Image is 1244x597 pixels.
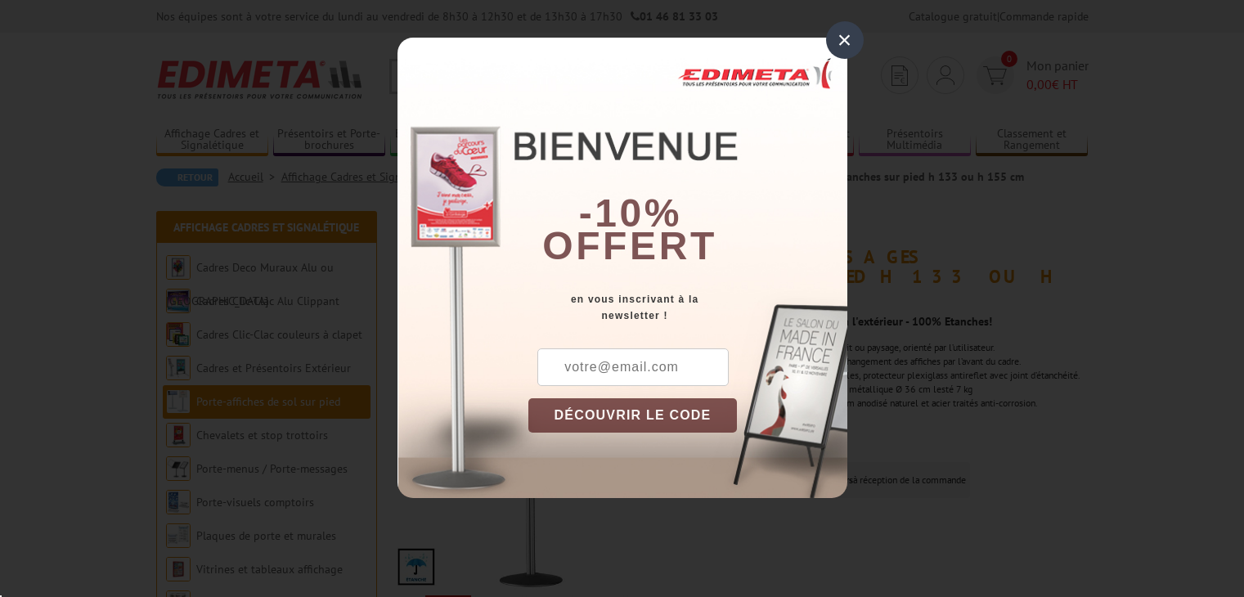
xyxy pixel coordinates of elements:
input: votre@email.com [537,348,729,386]
font: offert [542,224,717,267]
div: × [826,21,864,59]
b: -10% [579,191,682,235]
button: DÉCOUVRIR LE CODE [528,398,738,433]
div: en vous inscrivant à la newsletter ! [528,291,847,324]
